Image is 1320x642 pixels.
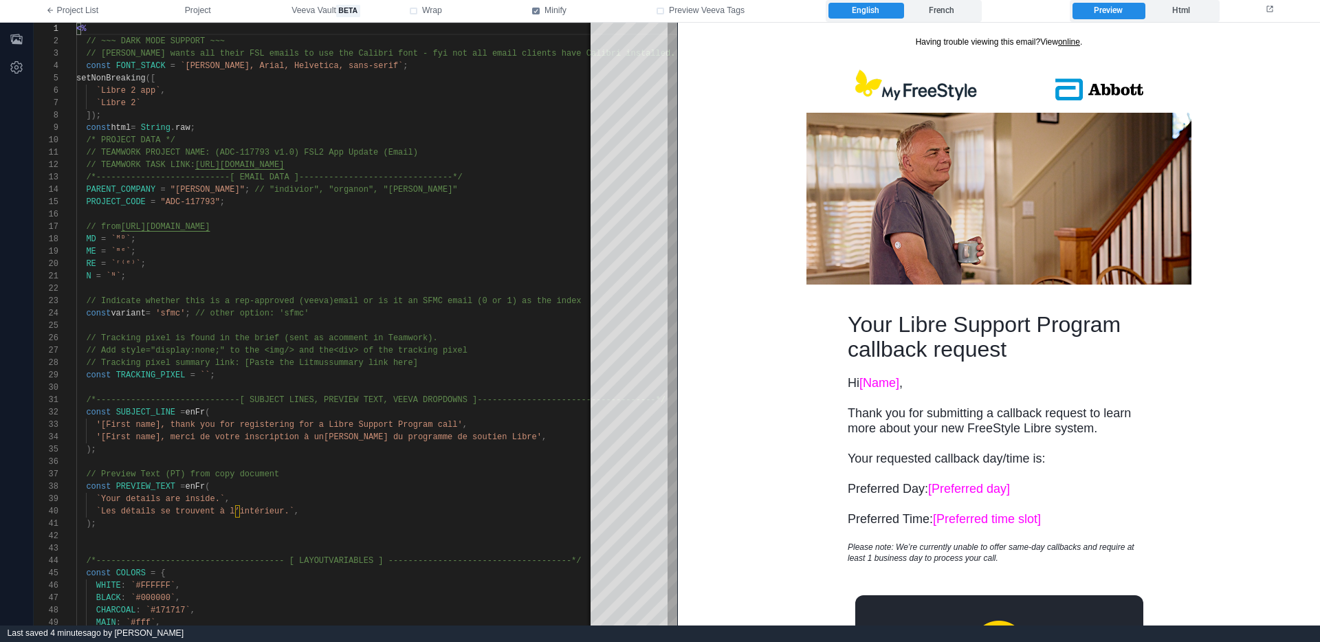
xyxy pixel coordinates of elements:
span: ; [131,234,135,244]
div: 40 [34,505,58,518]
span: , [190,606,195,615]
span: = [180,408,185,417]
span: /*-----------------------------[ SUBJECT LINES, PR [86,395,333,405]
div: 14 [34,184,58,196]
div: 2 [34,35,58,47]
div: 21 [34,270,58,283]
div: 6 [34,85,58,97]
iframe: preview [678,23,1320,626]
span: `#000000` [131,593,175,603]
span: ]); [86,111,101,120]
span: `` [200,370,210,380]
span: ( [205,482,210,491]
span: `Your details are inside.` [96,494,225,504]
span: const [86,61,111,71]
div: 44 [34,555,58,567]
span: Preview Veeva Tags [669,5,745,17]
div: 37 [34,468,58,480]
label: Html [1145,3,1217,19]
div: 23 [34,295,58,307]
div: 33 [34,419,58,431]
span: <% [76,24,86,34]
div: 45 [34,567,58,579]
span: ([ [146,74,155,83]
div: 42 [34,530,58,542]
div: 25 [34,320,58,332]
span: = [151,568,155,578]
div: 43 [34,542,58,555]
span: /*-------------------------------------- [ LAYOUT [86,556,329,566]
div: 34 [34,431,58,443]
span: enFr [185,482,205,491]
span: EVIEW TEXT, VEEVA DROPDOWNS ]--------------------- [333,395,581,405]
span: ; [131,247,135,256]
label: French [904,3,979,19]
span: WHITE [96,581,121,590]
div: 18 [34,233,58,245]
span: ; [185,309,190,318]
span: [PERSON_NAME] du programme de soutien Libre' [324,432,542,442]
span: `ᴺ` [106,272,121,281]
span: // [PERSON_NAME] wants all their FSL emails to use the Ca [86,49,368,58]
span: const [86,123,111,133]
span: 'sfmc' [155,309,185,318]
span: raw [175,123,190,133]
div: 3 [34,47,58,60]
span: FONT_STACK [116,61,166,71]
span: N [86,272,91,281]
span: `#FFFFFF` [131,581,175,590]
div: 46 [34,579,58,592]
div: 4 [34,60,58,72]
span: / [576,556,581,566]
div: 48 [34,604,58,617]
span: String [141,123,170,133]
span: `ᴹᴰ` [111,234,131,244]
span: "[PERSON_NAME]" [170,185,245,195]
div: 27 [34,344,58,357]
span: . [170,123,175,133]
span: // ~~~ DARK MODE SUPPORT ~~~ [86,36,225,46]
div: 41 [34,518,58,530]
span: variant [111,309,145,318]
span: libri font - fyi not all email clients have Calibr [368,49,616,58]
span: : [135,606,140,615]
span: enFr [185,408,205,417]
span: // Preview Text (PT) from copy document [86,469,279,479]
span: `Libre 2 app` [96,86,161,96]
span: setNonBreaking [76,74,146,83]
span: : [121,581,126,590]
span: = [101,234,106,244]
label: Preview [1072,3,1145,19]
span: SUBJECT_LINE [116,408,175,417]
div: 39 [34,493,58,505]
div: 7 [34,97,58,109]
span: PARENT_COMPANY [86,185,155,195]
div: 1 [34,23,58,35]
span: /*---------------------------[ EMAIL DATA ]------- [86,173,333,182]
span: pp Update (Email) [333,148,417,157]
div: 47 [34,592,58,604]
span: // Indicate whether this is a rep-approved (veeva) [86,296,333,306]
span: ; [245,185,250,195]
span: MD [86,234,96,244]
textarea: Editor content;Press Alt+F1 for Accessibility Options. [76,23,77,35]
div: 17 [34,221,58,233]
span: = [146,309,151,318]
span: '[First name], merci de votre inscription à un [96,432,324,442]
span: "ADC-117793" [160,197,219,207]
span: = [170,61,175,71]
div: 26 [34,332,58,344]
span: , [155,618,160,628]
div: 38 [34,480,58,493]
span: `#fff` [126,618,155,628]
span: comment in Teamwork). [333,333,437,343]
span: { [160,568,165,578]
span: [URL][DOMAIN_NAME] [121,222,210,232]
